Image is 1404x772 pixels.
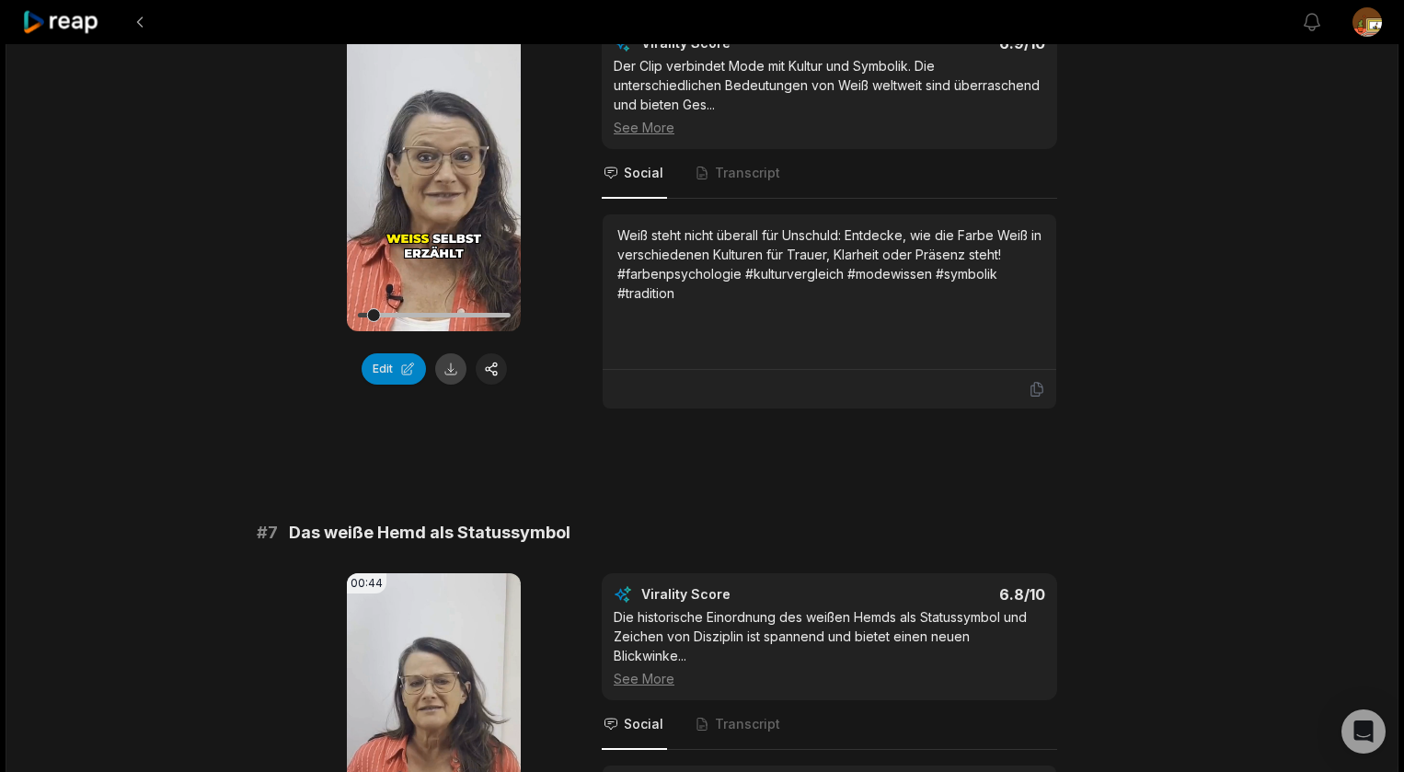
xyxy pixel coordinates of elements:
div: Die historische Einordnung des weißen Hemds als Statussymbol und Zeichen von Disziplin ist spanne... [614,607,1045,688]
nav: Tabs [602,149,1057,199]
span: Transcript [715,715,780,733]
div: See More [614,669,1045,688]
video: Your browser does not support mp4 format. [347,22,521,331]
div: See More [614,118,1045,137]
div: Weiß steht nicht überall für Unschuld: Entdecke, wie die Farbe Weiß in verschiedenen Kulturen für... [617,225,1041,303]
div: Open Intercom Messenger [1341,709,1386,754]
nav: Tabs [602,700,1057,750]
span: Das weiße Hemd als Statussymbol [289,520,570,546]
span: Social [624,715,663,733]
span: # 7 [257,520,278,546]
div: Virality Score [641,585,839,604]
div: Der Clip verbindet Mode mit Kultur und Symbolik. Die unterschiedlichen Bedeutungen von Weiß weltw... [614,56,1045,137]
button: Edit [362,353,426,385]
div: 6.8 /10 [848,585,1046,604]
span: Social [624,164,663,182]
span: Transcript [715,164,780,182]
